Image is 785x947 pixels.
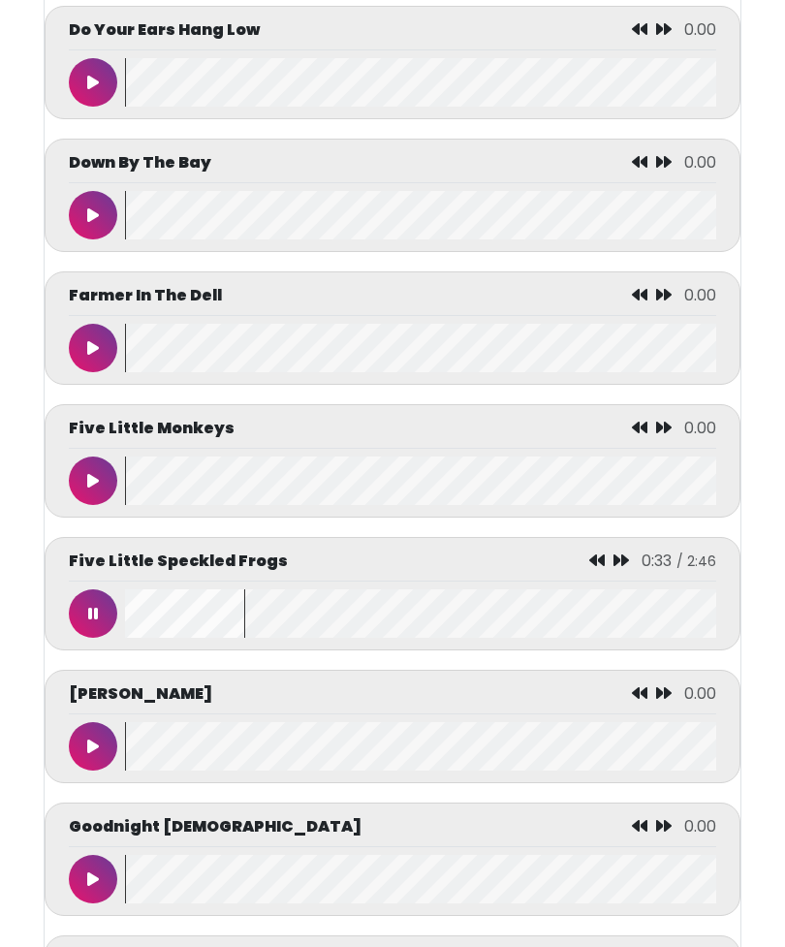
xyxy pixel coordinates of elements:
span: 0.00 [684,682,716,705]
p: Farmer In The Dell [69,284,222,307]
span: 0.00 [684,815,716,837]
span: / 2:46 [676,552,716,571]
span: 0.00 [684,417,716,439]
span: 0.00 [684,284,716,306]
p: Goodnight [DEMOGRAPHIC_DATA] [69,815,361,838]
p: Down By The Bay [69,151,211,174]
p: Five Little Speckled Frogs [69,550,288,573]
p: [PERSON_NAME] [69,682,212,706]
p: Do Your Ears Hang Low [69,18,260,42]
span: 0:33 [642,550,672,572]
span: 0.00 [684,18,716,41]
span: 0.00 [684,151,716,174]
p: Five Little Monkeys [69,417,235,440]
